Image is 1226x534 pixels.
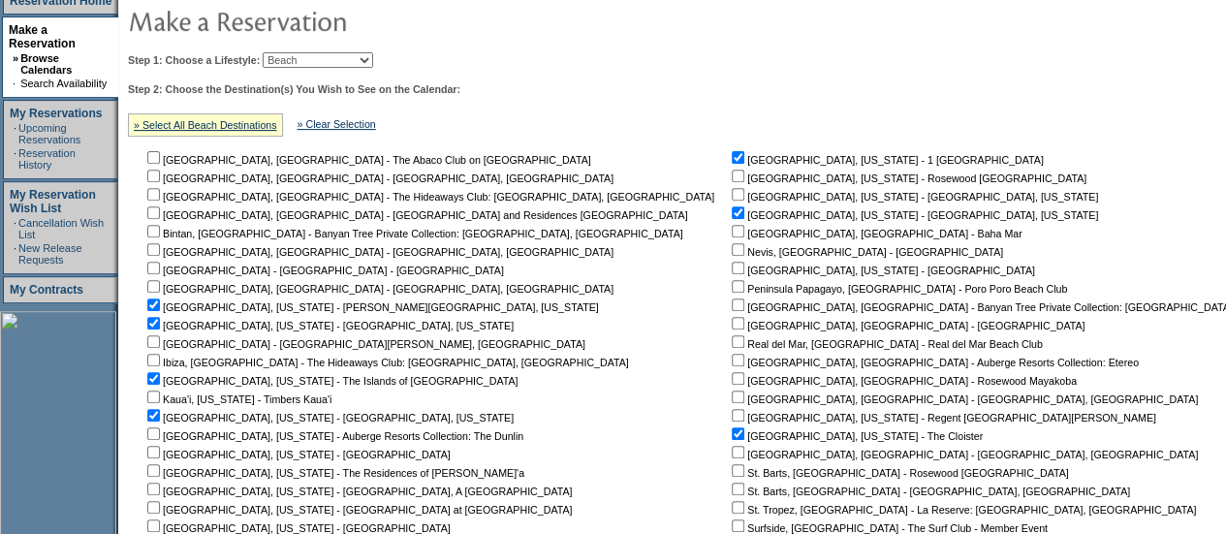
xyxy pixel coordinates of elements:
[143,246,613,258] nobr: [GEOGRAPHIC_DATA], [GEOGRAPHIC_DATA] - [GEOGRAPHIC_DATA], [GEOGRAPHIC_DATA]
[728,338,1043,350] nobr: Real del Mar, [GEOGRAPHIC_DATA] - Real del Mar Beach Club
[14,217,16,240] td: ·
[20,52,72,76] a: Browse Calendars
[728,228,1022,239] nobr: [GEOGRAPHIC_DATA], [GEOGRAPHIC_DATA] - Baha Mar
[728,320,1085,331] nobr: [GEOGRAPHIC_DATA], [GEOGRAPHIC_DATA] - [GEOGRAPHIC_DATA]
[13,78,18,89] td: ·
[728,191,1098,203] nobr: [GEOGRAPHIC_DATA], [US_STATE] - [GEOGRAPHIC_DATA], [US_STATE]
[143,228,683,239] nobr: Bintan, [GEOGRAPHIC_DATA] - Banyan Tree Private Collection: [GEOGRAPHIC_DATA], [GEOGRAPHIC_DATA]
[143,412,514,424] nobr: [GEOGRAPHIC_DATA], [US_STATE] - [GEOGRAPHIC_DATA], [US_STATE]
[143,338,585,350] nobr: [GEOGRAPHIC_DATA] - [GEOGRAPHIC_DATA][PERSON_NAME], [GEOGRAPHIC_DATA]
[143,449,451,460] nobr: [GEOGRAPHIC_DATA], [US_STATE] - [GEOGRAPHIC_DATA]
[143,173,613,184] nobr: [GEOGRAPHIC_DATA], [GEOGRAPHIC_DATA] - [GEOGRAPHIC_DATA], [GEOGRAPHIC_DATA]
[298,118,376,130] a: » Clear Selection
[10,283,83,297] a: My Contracts
[728,375,1077,387] nobr: [GEOGRAPHIC_DATA], [GEOGRAPHIC_DATA] - Rosewood Mayakoba
[143,320,514,331] nobr: [GEOGRAPHIC_DATA], [US_STATE] - [GEOGRAPHIC_DATA], [US_STATE]
[728,265,1035,276] nobr: [GEOGRAPHIC_DATA], [US_STATE] - [GEOGRAPHIC_DATA]
[728,283,1067,295] nobr: Peninsula Papagayo, [GEOGRAPHIC_DATA] - Poro Poro Beach Club
[20,78,107,89] a: Search Availability
[143,430,523,442] nobr: [GEOGRAPHIC_DATA], [US_STATE] - Auberge Resorts Collection: The Dunlin
[728,486,1130,497] nobr: St. Barts, [GEOGRAPHIC_DATA] - [GEOGRAPHIC_DATA], [GEOGRAPHIC_DATA]
[143,375,518,387] nobr: [GEOGRAPHIC_DATA], [US_STATE] - The Islands of [GEOGRAPHIC_DATA]
[18,242,81,266] a: New Release Requests
[143,467,524,479] nobr: [GEOGRAPHIC_DATA], [US_STATE] - The Residences of [PERSON_NAME]'a
[143,283,613,295] nobr: [GEOGRAPHIC_DATA], [GEOGRAPHIC_DATA] - [GEOGRAPHIC_DATA], [GEOGRAPHIC_DATA]
[128,83,460,95] b: Step 2: Choose the Destination(s) You Wish to See on the Calendar:
[728,154,1044,166] nobr: [GEOGRAPHIC_DATA], [US_STATE] - 1 [GEOGRAPHIC_DATA]
[18,147,76,171] a: Reservation History
[143,154,591,166] nobr: [GEOGRAPHIC_DATA], [GEOGRAPHIC_DATA] - The Abaco Club on [GEOGRAPHIC_DATA]
[728,522,1048,534] nobr: Surfside, [GEOGRAPHIC_DATA] - The Surf Club - Member Event
[728,430,983,442] nobr: [GEOGRAPHIC_DATA], [US_STATE] - The Cloister
[143,357,629,368] nobr: Ibiza, [GEOGRAPHIC_DATA] - The Hideaways Club: [GEOGRAPHIC_DATA], [GEOGRAPHIC_DATA]
[728,357,1139,368] nobr: [GEOGRAPHIC_DATA], [GEOGRAPHIC_DATA] - Auberge Resorts Collection: Etereo
[134,119,277,131] a: » Select All Beach Destinations
[143,522,451,534] nobr: [GEOGRAPHIC_DATA], [US_STATE] - [GEOGRAPHIC_DATA]
[143,486,572,497] nobr: [GEOGRAPHIC_DATA], [US_STATE] - [GEOGRAPHIC_DATA], A [GEOGRAPHIC_DATA]
[128,54,260,66] b: Step 1: Choose a Lifestyle:
[18,122,80,145] a: Upcoming Reservations
[728,173,1086,184] nobr: [GEOGRAPHIC_DATA], [US_STATE] - Rosewood [GEOGRAPHIC_DATA]
[728,504,1196,516] nobr: St. Tropez, [GEOGRAPHIC_DATA] - La Reserve: [GEOGRAPHIC_DATA], [GEOGRAPHIC_DATA]
[143,265,504,276] nobr: [GEOGRAPHIC_DATA] - [GEOGRAPHIC_DATA] - [GEOGRAPHIC_DATA]
[728,393,1198,405] nobr: [GEOGRAPHIC_DATA], [GEOGRAPHIC_DATA] - [GEOGRAPHIC_DATA], [GEOGRAPHIC_DATA]
[143,209,687,221] nobr: [GEOGRAPHIC_DATA], [GEOGRAPHIC_DATA] - [GEOGRAPHIC_DATA] and Residences [GEOGRAPHIC_DATA]
[13,52,18,64] b: »
[143,504,572,516] nobr: [GEOGRAPHIC_DATA], [US_STATE] - [GEOGRAPHIC_DATA] at [GEOGRAPHIC_DATA]
[728,412,1156,424] nobr: [GEOGRAPHIC_DATA], [US_STATE] - Regent [GEOGRAPHIC_DATA][PERSON_NAME]
[143,301,599,313] nobr: [GEOGRAPHIC_DATA], [US_STATE] - [PERSON_NAME][GEOGRAPHIC_DATA], [US_STATE]
[10,188,96,215] a: My Reservation Wish List
[14,147,16,171] td: ·
[728,209,1098,221] nobr: [GEOGRAPHIC_DATA], [US_STATE] - [GEOGRAPHIC_DATA], [US_STATE]
[728,467,1068,479] nobr: St. Barts, [GEOGRAPHIC_DATA] - Rosewood [GEOGRAPHIC_DATA]
[18,217,104,240] a: Cancellation Wish List
[143,191,714,203] nobr: [GEOGRAPHIC_DATA], [GEOGRAPHIC_DATA] - The Hideaways Club: [GEOGRAPHIC_DATA], [GEOGRAPHIC_DATA]
[14,242,16,266] td: ·
[14,122,16,145] td: ·
[10,107,102,120] a: My Reservations
[728,449,1198,460] nobr: [GEOGRAPHIC_DATA], [GEOGRAPHIC_DATA] - [GEOGRAPHIC_DATA], [GEOGRAPHIC_DATA]
[128,1,516,40] img: pgTtlMakeReservation.gif
[9,23,76,50] a: Make a Reservation
[728,246,1003,258] nobr: Nevis, [GEOGRAPHIC_DATA] - [GEOGRAPHIC_DATA]
[143,393,331,405] nobr: Kaua'i, [US_STATE] - Timbers Kaua'i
